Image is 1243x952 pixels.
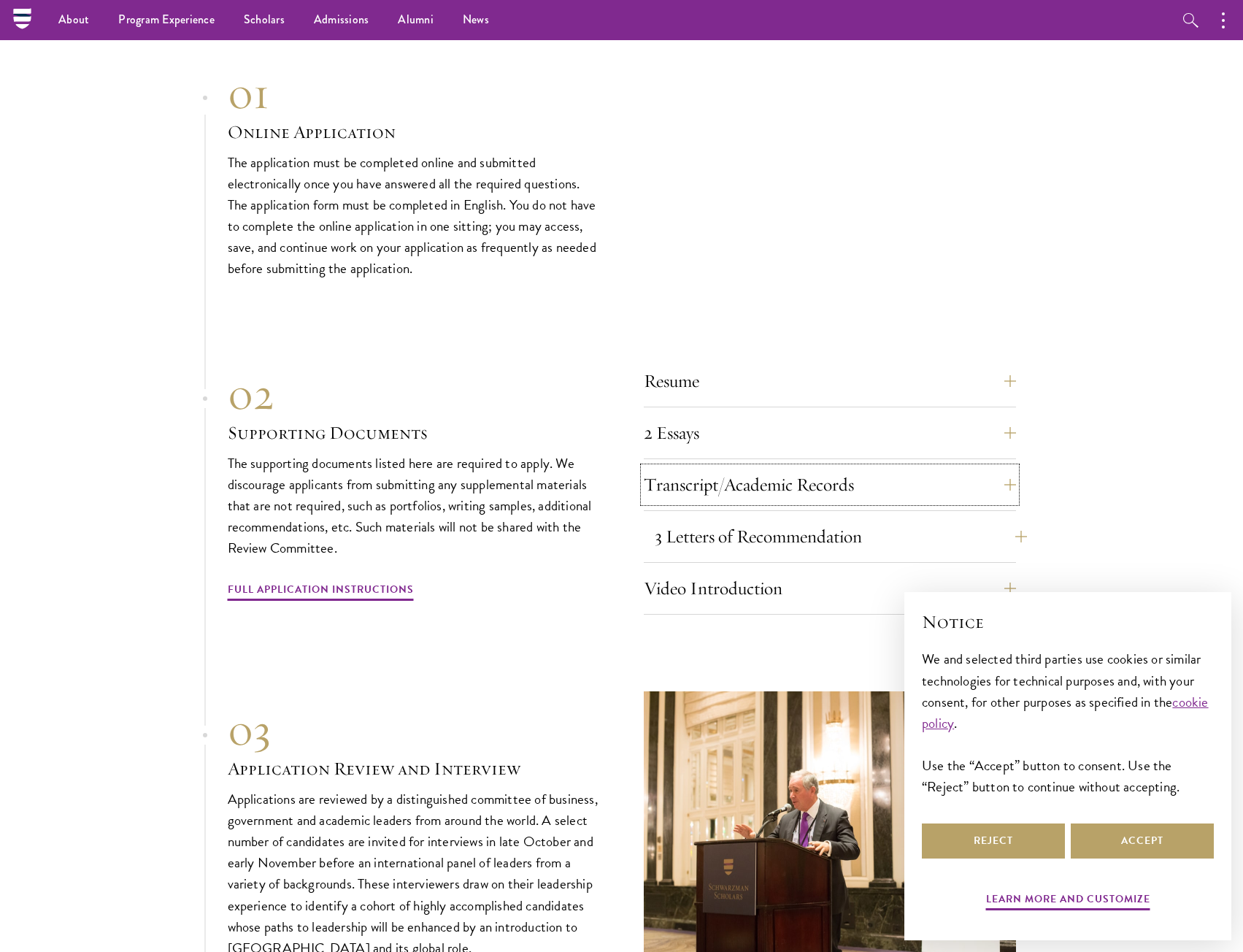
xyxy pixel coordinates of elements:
h3: Supporting Documents [228,421,600,445]
p: The application must be completed online and submitted electronically once you have answered all ... [228,152,600,279]
button: Reject [922,824,1065,859]
a: Full Application Instructions [228,580,414,603]
button: 3 Letters of Recommendation [655,519,1027,554]
div: 02 [228,368,600,421]
button: Resume [644,364,1016,399]
button: Transcript/Academic Records [644,467,1016,502]
h3: Application Review and Interview [228,756,600,781]
a: cookie policy [922,691,1209,734]
div: We and selected third parties use cookies or similar technologies for technical purposes and, wit... [922,648,1214,796]
button: Video Introduction [644,571,1016,606]
h3: Online Application [228,120,600,145]
button: 2 Essays [644,415,1016,450]
button: Accept [1071,824,1214,859]
p: The supporting documents listed here are required to apply. We discourage applicants from submitt... [228,453,600,558]
button: Learn more and customize [986,890,1150,913]
h2: Notice [922,610,1214,634]
div: 01 [228,67,600,120]
div: 03 [228,704,600,756]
